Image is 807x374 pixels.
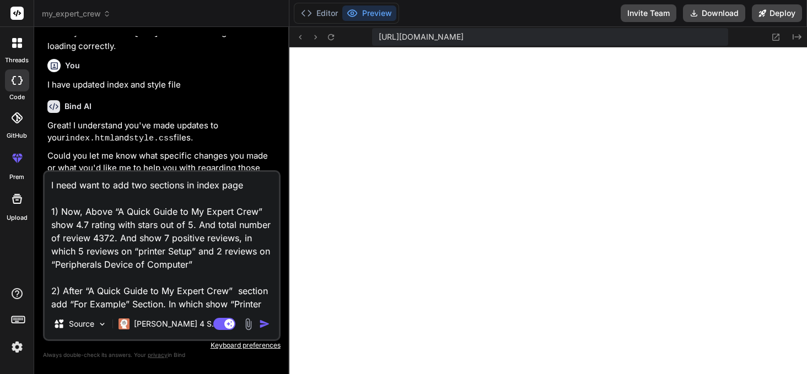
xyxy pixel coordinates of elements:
img: settings [8,338,26,356]
span: my_expert_crew [42,8,111,19]
p: Great! I understand you've made updates to your and files. [47,120,278,145]
iframe: Preview [289,47,807,374]
code: index.html [65,134,115,143]
span: [URL][DOMAIN_NAME] [379,31,464,42]
label: prem [9,172,24,182]
span: privacy [148,351,168,358]
label: Upload [7,213,28,223]
img: icon [259,318,270,329]
p: [PERSON_NAME] 4 S.. [134,318,216,329]
label: threads [5,56,29,65]
p: I have updated index and style file [47,79,278,91]
h6: Bind AI [64,101,92,112]
img: Claude 4 Sonnet [119,318,130,329]
code: style.css [129,134,174,143]
button: Invite Team [621,4,676,22]
h6: You [65,60,80,71]
button: Editor [297,6,342,21]
p: Always double-check its answers. Your in Bind [43,350,281,360]
textarea: I need want to add two sections in index page 1) Now, Above “A Quick Guide to My Expert Crew” sho... [45,172,279,308]
p: Source [69,318,94,329]
p: Could you let me know what specific changes you made or what you'd like me to help you with regar... [47,150,278,187]
label: code [9,93,25,102]
button: Preview [342,6,396,21]
p: Keyboard preferences [43,341,281,350]
label: GitHub [7,131,27,140]
button: Deploy [752,4,802,22]
img: Pick Models [98,319,107,329]
button: Download [683,4,745,22]
img: attachment [242,318,255,330]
